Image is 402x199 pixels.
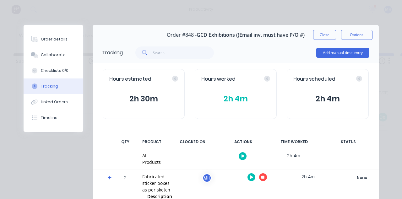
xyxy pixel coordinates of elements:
button: None [339,173,385,182]
div: Collaborate [41,52,66,58]
div: All Products [142,152,161,165]
button: Add manual time entry [316,48,369,58]
div: Order details [41,36,68,42]
button: 2h 4m [201,93,270,105]
div: MH [202,173,212,183]
div: Tracking [41,83,58,89]
div: TIME WORKED [271,135,318,148]
span: Hours worked [201,76,236,83]
button: Linked Orders [24,94,83,110]
span: Order #848 - [167,32,197,38]
button: Timeline [24,110,83,126]
button: 2h 4m [293,93,362,105]
div: 2h 4m [270,148,317,163]
div: Timeline [41,115,57,121]
input: Search... [153,46,214,59]
div: QTY [116,135,135,148]
span: GCD Exhibitions ((Email inv, must have P/O #) [197,32,305,38]
button: Options [341,30,372,40]
div: Tracking [102,49,123,56]
button: Collaborate [24,47,83,63]
span: Hours estimated [109,76,151,83]
div: STATUS [322,135,375,148]
div: 2h 4m [285,169,332,184]
div: None [340,174,385,182]
button: Close [313,30,336,40]
div: CLOCKED ON [169,135,216,148]
button: 2h 30m [109,93,178,105]
div: Checklists 0/0 [41,68,68,73]
button: Order details [24,31,83,47]
button: Tracking [24,78,83,94]
button: Checklists 0/0 [24,63,83,78]
div: Linked Orders [41,99,68,105]
div: PRODUCT [139,135,165,148]
div: ACTIONS [220,135,267,148]
span: Hours scheduled [293,76,335,83]
div: Fabricated sticker boxes as per sketch [142,173,175,193]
